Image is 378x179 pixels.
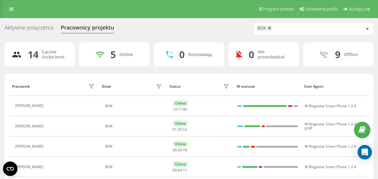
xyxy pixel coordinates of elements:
[119,52,133,57] div: Online
[183,107,187,112] span: 44
[249,49,254,60] div: 0
[173,127,177,132] span: 01
[344,52,358,57] div: Offline
[258,49,291,60] div: Nie przeszkadzać
[28,49,38,60] div: 14
[305,121,356,127] span: W Ringostat Smart Phone 1.2.4
[42,49,67,60] div: Łączna liczba kont
[349,7,370,11] span: Wyloguj się
[173,147,177,152] span: 00
[263,7,294,11] span: Program poleceń
[178,127,182,132] span: 35
[169,84,181,89] div: Status
[105,144,163,149] div: BOK
[173,107,187,111] div: : :
[61,24,114,34] div: Pracownicy projektu
[188,52,212,57] div: Rozmawiają
[173,168,177,173] span: 00
[178,168,182,173] span: 04
[304,84,366,89] div: User Agent
[335,49,340,60] div: 9
[5,24,54,34] div: Aktywne połączenia
[178,107,182,112] span: 11
[3,162,17,176] button: Open CMP widget
[15,104,45,108] div: [PERSON_NAME]
[257,26,266,31] div: BOK
[173,148,187,152] div: : :
[105,124,163,128] div: BOK
[15,165,45,169] div: [PERSON_NAME]
[173,141,188,147] div: Online
[15,144,45,149] div: [PERSON_NAME]
[173,100,188,106] div: Online
[12,84,30,89] div: Pracownik
[178,147,182,152] span: 20
[179,49,185,60] div: 0
[15,124,45,128] div: [PERSON_NAME]
[183,168,187,173] span: 11
[305,144,356,149] span: W Ringostat Smart Phone 1.2.4
[183,127,187,132] span: 12
[105,104,163,108] div: BOK
[305,103,356,108] span: W Ringostat Smart Phone 1.2.4
[305,126,312,131] span: JsSIP
[237,84,298,89] div: W statusie
[173,107,177,112] span: 13
[105,165,163,169] div: BOK
[305,7,339,11] span: Ustawienia profilu
[173,161,188,167] div: Online
[173,127,187,132] div: : :
[110,49,116,60] div: 5
[183,147,187,152] span: 18
[305,164,356,169] span: W Ringostat Smart Phone 1.2.4
[173,168,187,172] div: : :
[102,84,110,89] div: Dział
[358,145,372,159] div: Open Intercom Messenger
[173,121,188,126] div: Online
